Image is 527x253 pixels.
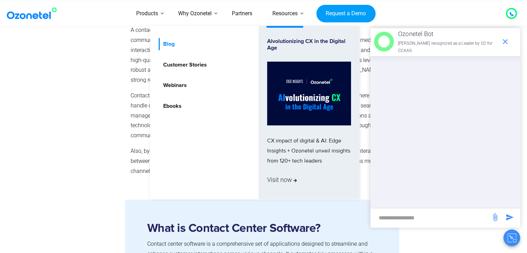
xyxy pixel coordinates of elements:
[488,210,502,224] span: send message
[126,1,168,26] a: Products
[374,212,488,224] div: new-msg-input
[159,38,176,50] a: Blog
[267,38,351,187] a: Alvolutionizing CX in the Digital AgeCX impact of digital & AI: Edge Insights + Ozonetel unveil i...
[374,32,394,52] img: header
[503,229,520,246] button: Close chat
[159,59,208,71] a: Customer Stories
[262,1,308,26] a: Resources
[222,1,262,26] a: Partners
[316,5,376,23] a: Request a Demo
[131,148,386,174] span: Also, by integrating with CRM systems, contact centers can track, coordinate, and oversee all int...
[398,28,498,40] p: Ozonetel Bot
[147,223,321,234] strong: What is Contact Center Software?
[131,27,386,73] span: A contact center is a centralized operation that handles all incoming and outgoing customer commu...
[267,62,351,125] img: Alvolutionizing.jpg
[131,92,390,139] span: Contact center technology supports various business functions, from traditional call centers wher...
[168,1,222,26] a: Why Ozonetel
[267,174,297,185] span: Visit now
[498,35,512,49] span: end chat or minimize
[398,40,498,55] p: [PERSON_NAME] recognized as a Leader by G2 for CCAAS
[503,210,517,224] span: send message
[159,100,183,112] a: Ebooks
[159,79,188,91] a: Webinars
